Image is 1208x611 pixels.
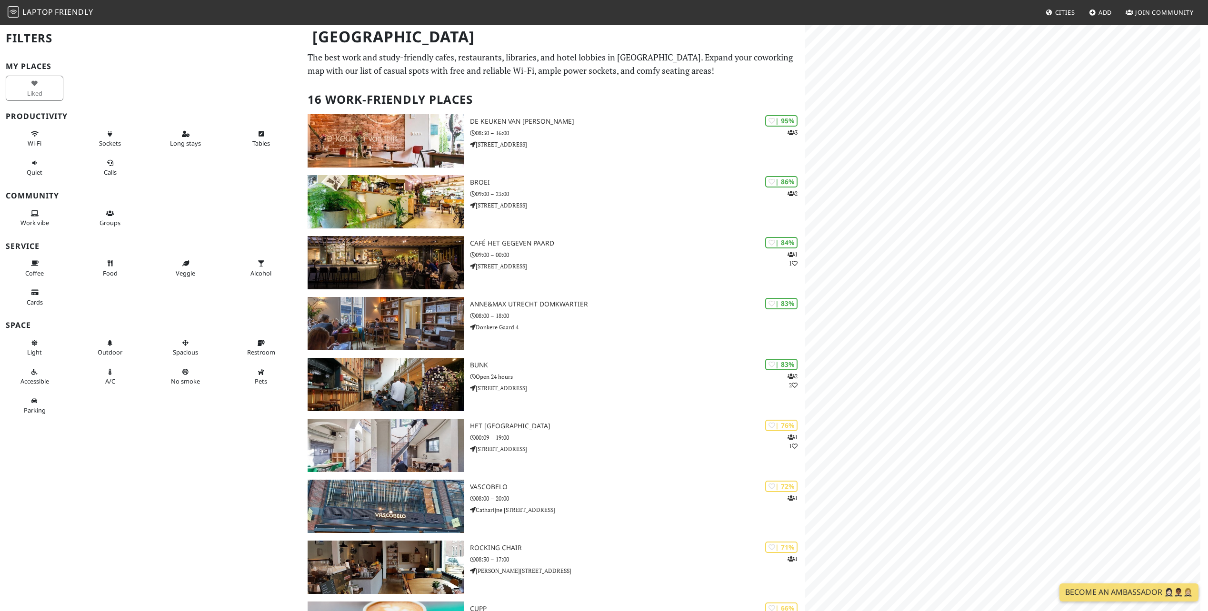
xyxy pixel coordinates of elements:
[470,239,806,247] h3: Café Het Gegeven Paard
[305,24,803,50] h1: [GEOGRAPHIC_DATA]
[470,118,806,126] h3: De keuken van [PERSON_NAME]
[470,433,806,442] p: 00:09 – 19:00
[308,358,464,411] img: BUNK
[6,206,63,231] button: Work vibe
[170,139,201,148] span: Long stays
[765,115,798,126] div: | 95%
[1135,8,1194,17] span: Join Community
[788,554,798,563] p: 1
[81,155,139,180] button: Calls
[252,139,270,148] span: Work-friendly tables
[1085,4,1116,21] a: Add
[1122,4,1198,21] a: Join Community
[308,419,464,472] img: Het Huis Utrecht
[8,6,19,18] img: LaptopFriendly
[8,4,93,21] a: LaptopFriendly LaptopFriendly
[765,359,798,370] div: | 83%
[470,372,806,381] p: Open 24 hours
[470,361,806,369] h3: BUNK
[302,236,805,289] a: Café Het Gegeven Paard | 84% 11 Café Het Gegeven Paard 09:00 – 00:00 [STREET_ADDRESS]
[6,62,296,71] h3: My Places
[28,139,41,148] span: Stable Wi-Fi
[1098,8,1112,17] span: Add
[81,126,139,151] button: Sockets
[302,297,805,350] a: Anne&Max Utrecht Domkwartier | 83% Anne&Max Utrecht Domkwartier 08:00 – 18:00 Donkere Gaard 4
[6,126,63,151] button: Wi-Fi
[470,555,806,564] p: 08:30 – 17:00
[6,191,296,200] h3: Community
[308,114,464,168] img: De keuken van Thijs
[788,128,798,137] p: 3
[1059,583,1198,601] a: Become an Ambassador 🤵🏻‍♀️🤵🏾‍♂️🤵🏼‍♀️
[247,348,275,356] span: Restroom
[232,364,290,389] button: Pets
[20,377,49,385] span: Accessible
[104,168,117,177] span: Video/audio calls
[470,566,806,575] p: [PERSON_NAME][STREET_ADDRESS]
[232,126,290,151] button: Tables
[1055,8,1075,17] span: Cities
[81,364,139,389] button: A/C
[20,218,49,227] span: People working
[171,377,200,385] span: Smoke free
[173,348,198,356] span: Spacious
[470,544,806,552] h3: Rocking Chair
[470,189,806,198] p: 09:00 – 23:00
[470,483,806,491] h3: Vascobelo
[6,24,296,53] h2: Filters
[308,480,464,533] img: Vascobelo
[788,372,798,390] p: 2 2
[157,364,214,389] button: No smoke
[105,377,115,385] span: Air conditioned
[470,178,806,187] h3: BROEI
[302,114,805,168] a: De keuken van Thijs | 95% 3 De keuken van [PERSON_NAME] 08:30 – 16:00 [STREET_ADDRESS]
[6,364,63,389] button: Accessible
[470,444,806,453] p: [STREET_ADDRESS]
[176,269,195,277] span: Veggie
[6,321,296,330] h3: Space
[765,542,798,552] div: | 71%
[81,256,139,281] button: Food
[99,139,121,148] span: Power sockets
[470,505,806,514] p: Catharijne [STREET_ADDRESS]
[157,256,214,281] button: Veggie
[302,480,805,533] a: Vascobelo | 72% 1 Vascobelo 08:00 – 20:00 Catharijne [STREET_ADDRESS]
[308,236,464,289] img: Café Het Gegeven Paard
[6,285,63,310] button: Cards
[788,250,798,268] p: 1 1
[6,393,63,418] button: Parking
[788,189,798,198] p: 2
[302,358,805,411] a: BUNK | 83% 22 BUNK Open 24 hours [STREET_ADDRESS]
[24,406,46,414] span: Parking
[470,140,806,149] p: [STREET_ADDRESS]
[470,201,806,210] p: [STREET_ADDRESS]
[470,300,806,308] h3: Anne&Max Utrecht Domkwartier
[100,218,120,227] span: Group tables
[6,155,63,180] button: Quiet
[470,494,806,503] p: 08:00 – 20:00
[6,112,296,121] h3: Productivity
[27,348,42,356] span: Natural light
[470,250,806,259] p: 09:00 – 00:00
[232,335,290,360] button: Restroom
[765,298,798,309] div: | 83%
[302,419,805,472] a: Het Huis Utrecht | 76% 11 Het [GEOGRAPHIC_DATA] 00:09 – 19:00 [STREET_ADDRESS]
[765,176,798,187] div: | 86%
[308,175,464,228] img: BROEI
[22,7,53,17] span: Laptop
[55,7,93,17] span: Friendly
[157,335,214,360] button: Spacious
[98,348,122,356] span: Outdoor area
[6,335,63,360] button: Light
[81,335,139,360] button: Outdoor
[765,420,798,431] div: | 76%
[27,298,43,306] span: Credit cards
[765,481,798,492] div: | 72%
[81,206,139,231] button: Groups
[255,377,267,385] span: Pet friendly
[302,175,805,228] a: BROEI | 86% 2 BROEI 09:00 – 23:00 [STREET_ADDRESS]
[308,297,464,350] img: Anne&Max Utrecht Domkwartier
[27,168,42,177] span: Quiet
[302,541,805,594] a: Rocking Chair | 71% 1 Rocking Chair 08:30 – 17:00 [PERSON_NAME][STREET_ADDRESS]
[470,422,806,430] h3: Het [GEOGRAPHIC_DATA]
